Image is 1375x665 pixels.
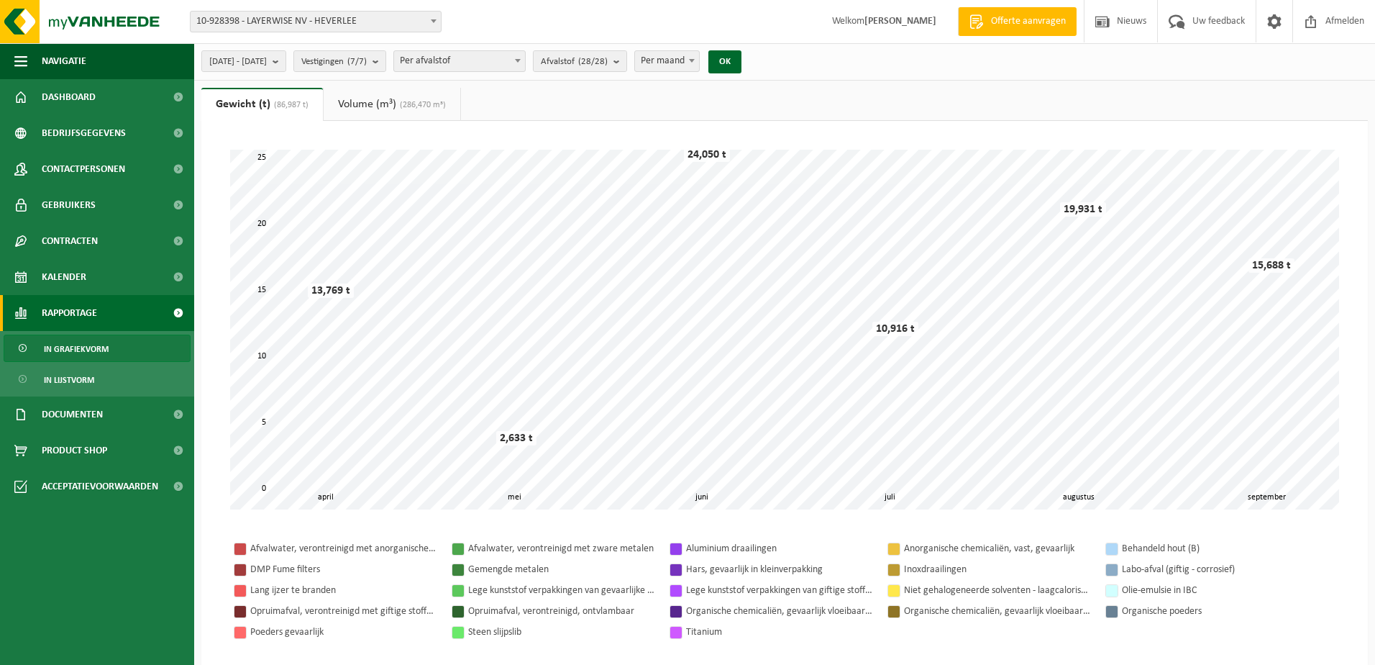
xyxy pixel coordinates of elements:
span: Per maand [634,50,700,72]
span: Bedrijfsgegevens [42,115,126,151]
div: Aluminium draailingen [686,540,873,558]
a: Gewicht (t) [201,88,323,121]
button: Afvalstof(28/28) [533,50,627,72]
div: Hars, gevaarlijk in kleinverpakking [686,561,873,579]
div: 15,688 t [1248,258,1294,273]
span: In lijstvorm [44,366,94,394]
button: Vestigingen(7/7) [293,50,386,72]
div: Opruimafval, verontreinigd met giftige stoffen, verpakt in vaten [250,602,437,620]
span: Afvalstof [541,51,608,73]
span: Contracten [42,223,98,259]
div: DMP Fume filters [250,561,437,579]
div: Gemengde metalen [468,561,655,579]
span: Per afvalstof [393,50,526,72]
button: [DATE] - [DATE] [201,50,286,72]
a: Offerte aanvragen [958,7,1077,36]
button: OK [708,50,741,73]
count: (7/7) [347,57,367,66]
div: Anorganische chemicaliën, vast, gevaarlijk [904,540,1091,558]
span: Contactpersonen [42,151,125,187]
count: (28/28) [578,57,608,66]
div: Lang ijzer te branden [250,582,437,600]
div: Opruimafval, verontreinigd, ontvlambaar [468,602,655,620]
div: Organische poeders [1122,602,1309,620]
span: Kalender [42,259,86,295]
span: Rapportage [42,295,97,331]
div: 2,633 t [496,431,536,445]
div: Afvalwater, verontreinigd met zware metalen [468,540,655,558]
a: Volume (m³) [324,88,460,121]
div: Lege kunststof verpakkingen van gevaarlijke stoffen [468,582,655,600]
span: (86,987 t) [270,101,309,109]
div: Afvalwater, verontreinigd met anorganische zuren [250,540,437,558]
div: 19,931 t [1060,202,1106,217]
div: 10,916 t [872,322,918,336]
a: In lijstvorm [4,366,191,393]
span: In grafiekvorm [44,335,109,363]
span: Navigatie [42,43,86,79]
span: Per afvalstof [394,51,525,71]
div: Olie-emulsie in IBC [1122,582,1309,600]
strong: [PERSON_NAME] [864,16,936,27]
a: In grafiekvorm [4,335,191,362]
span: 10-928398 - LAYERWISE NV - HEVERLEE [190,11,442,32]
div: Organische chemicaliën, gevaarlijk vloeibaar in kleinverpakking [904,602,1091,620]
span: Gebruikers [42,187,96,223]
div: 24,050 t [684,148,730,162]
span: Acceptatievoorwaarden [42,469,158,505]
span: Documenten [42,397,103,433]
span: (286,470 m³) [396,101,446,109]
span: Vestigingen [301,51,367,73]
span: Per maand [635,51,699,71]
div: 13,769 t [308,284,354,298]
span: Dashboard [42,79,96,115]
div: Niet gehalogeneerde solventen - laagcalorisch in 200lt-vat [904,582,1091,600]
div: Labo-afval (giftig - corrosief) [1122,561,1309,579]
div: Poeders gevaarlijk [250,623,437,641]
div: Titanium [686,623,873,641]
div: Behandeld hout (B) [1122,540,1309,558]
span: Offerte aanvragen [987,14,1069,29]
div: Lege kunststof verpakkingen van giftige stoffen [686,582,873,600]
div: Organische chemicaliën, gevaarlijk vloeibaar in 200l [686,602,873,620]
div: Steen slijpslib [468,623,655,641]
span: 10-928398 - LAYERWISE NV - HEVERLEE [191,12,441,32]
span: Product Shop [42,433,107,469]
span: [DATE] - [DATE] [209,51,267,73]
div: Inoxdraailingen [904,561,1091,579]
